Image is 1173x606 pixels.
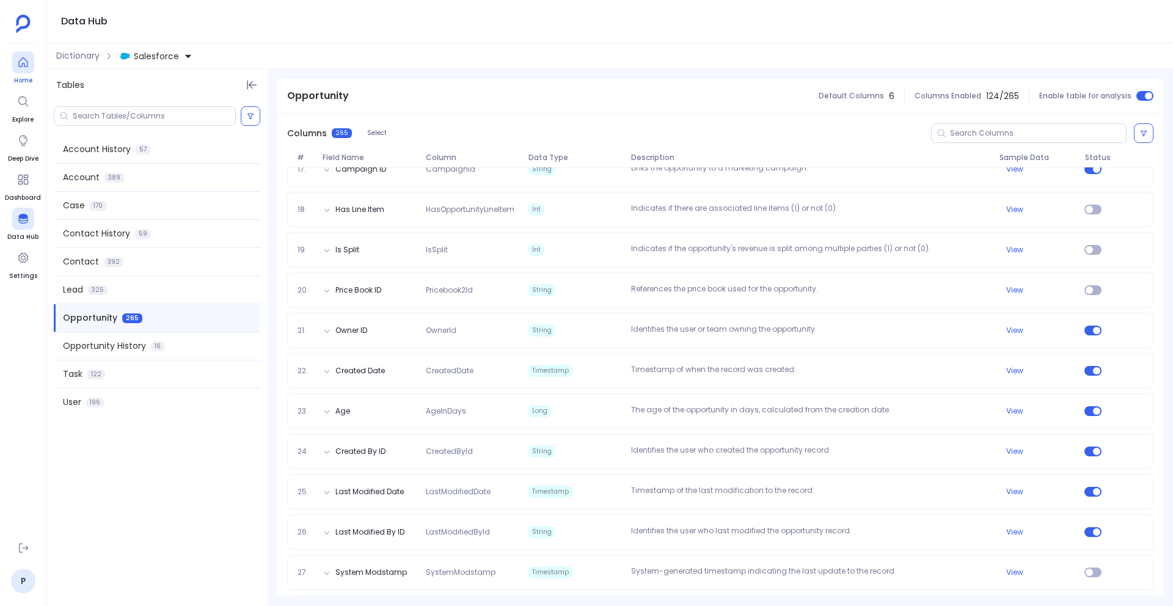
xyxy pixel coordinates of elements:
span: # [292,153,318,162]
span: Default Columns [819,91,884,101]
span: 24. [293,447,318,456]
span: Int [528,244,544,256]
span: Int [528,203,544,216]
button: View [1006,285,1023,295]
button: Campaign ID [335,164,386,174]
span: Data Hub [7,232,38,242]
span: Opportunity [63,312,117,324]
span: Salesforce [134,50,179,62]
a: Settings [9,247,37,281]
span: 392 [104,257,123,267]
p: Timestamp of when the record was created. [626,365,994,377]
p: Identifies the user who last modified the opportunity record. [626,526,994,538]
span: 18. [293,205,318,214]
button: Created Date [335,366,385,376]
button: View [1006,487,1023,497]
span: HasOpportunityLineItem [421,205,524,214]
span: 23. [293,406,318,416]
p: Identifies the user or team owning the opportunity. [626,324,994,337]
span: 170 [90,201,106,211]
p: The age of the opportunity in days, calculated from the creation date. [626,405,994,417]
span: Column [421,153,524,162]
a: Dashboard [5,169,41,203]
span: 16 [151,341,164,351]
span: Status [1080,153,1114,162]
a: Data Hub [7,208,38,242]
button: View [1006,326,1023,335]
span: String [528,526,555,538]
a: Explore [12,90,34,125]
p: Links the opportunity to a marketing campaign. [626,163,994,175]
button: View [1006,447,1023,456]
span: String [528,284,555,296]
span: 122 [87,370,105,379]
button: View [1006,245,1023,255]
p: Indicates if the opportunity's revenue is split among multiple parties (1) or not (0). [626,244,994,256]
button: Age [335,406,350,416]
span: Lead [63,283,83,296]
span: 59 [135,229,151,239]
span: Opportunity [287,89,349,103]
button: Price Book ID [335,285,381,295]
span: AgeInDays [421,406,524,416]
p: Indicates if there are associated line items (1) or not (0). [626,203,994,216]
span: Settings [9,271,37,281]
span: Columns Enabled [915,91,981,101]
button: View [1006,205,1023,214]
span: Columns [287,127,327,140]
button: Salesforce [118,46,195,66]
span: Contact History [63,227,130,240]
span: 124 / 265 [986,90,1019,103]
button: View [1006,366,1023,376]
span: String [528,163,555,175]
span: 25. [293,487,318,497]
button: Is Split [335,245,359,255]
span: Opportunity History [63,340,146,352]
span: 17. [293,164,318,174]
button: View [1006,164,1023,174]
span: Timestamp [528,365,572,377]
input: Search Columns [950,128,1126,138]
span: User [63,396,81,409]
button: Created By ID [335,447,386,456]
span: Sample Data [995,153,1080,162]
span: 21. [293,326,318,335]
span: Task [63,368,82,381]
button: View [1006,568,1023,577]
p: Identifies the user who created the opportunity record. [626,445,994,458]
span: Account [63,171,100,184]
button: Last Modified Date [335,487,404,497]
span: 22. [293,366,318,376]
span: 19. [293,245,318,255]
span: Description [626,153,995,162]
button: View [1006,406,1023,416]
span: 6 [889,90,894,103]
span: Dashboard [5,193,41,203]
span: String [528,324,555,337]
span: LastModifiedDate [421,487,524,497]
span: 26. [293,527,318,537]
span: CreatedDate [421,366,524,376]
p: References the price book used for the opportunity. [626,284,994,296]
p: Timestamp of the last modification to the record. [626,486,994,498]
button: Has Line Item [335,205,384,214]
span: Enable table for analysis [1039,91,1131,101]
span: Explore [12,115,34,125]
span: 20. [293,285,318,295]
span: Contact [63,255,99,268]
span: Home [12,76,34,86]
span: LastModifiedById [421,527,524,537]
span: 27. [293,568,318,577]
a: P [11,569,35,593]
img: salesforce.svg [120,51,130,61]
input: Search Tables/Columns [73,111,235,121]
span: SystemModstamp [421,568,524,577]
span: Data Type [524,153,626,162]
button: Select [359,125,395,141]
div: Tables [46,69,268,101]
a: Deep Dive [8,130,38,164]
span: 196 [86,398,104,407]
span: OwnerId [421,326,524,335]
span: CampaignId [421,164,524,174]
button: Last Modified By ID [335,527,404,537]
